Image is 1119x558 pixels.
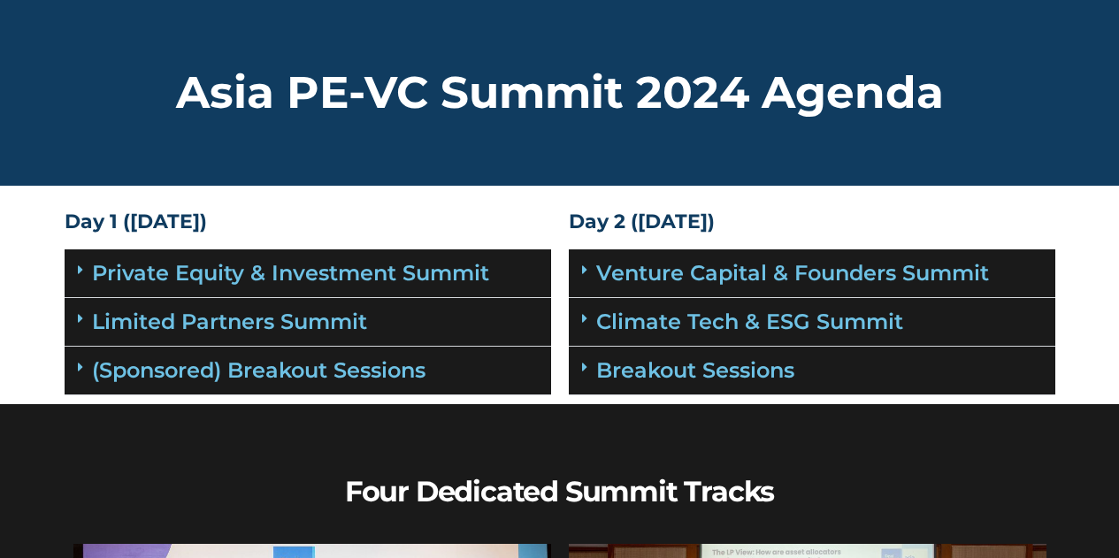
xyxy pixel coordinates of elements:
[596,357,794,383] a: Breakout Sessions
[596,260,989,286] a: Venture Capital & Founders​ Summit
[65,71,1055,115] h2: Asia PE-VC Summit 2024 Agenda
[92,260,489,286] a: Private Equity & Investment Summit
[92,357,425,383] a: (Sponsored) Breakout Sessions
[345,474,774,508] b: Four Dedicated Summit Tracks
[596,309,903,334] a: Climate Tech & ESG Summit
[65,212,551,232] h4: Day 1 ([DATE])
[569,212,1055,232] h4: Day 2 ([DATE])
[92,309,367,334] a: Limited Partners Summit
